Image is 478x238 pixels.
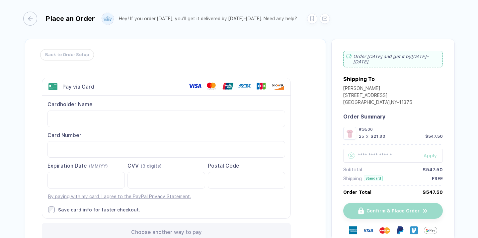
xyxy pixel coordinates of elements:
div: 25 [359,134,364,139]
div: Place an Order [45,15,95,23]
div: Save card info for faster checkout. [58,207,140,213]
div: Subtotal [343,167,362,172]
div: Order [DATE] and get it by [DATE]–[DATE] . [343,51,443,67]
div: Order Summary [343,114,443,120]
img: express [349,226,357,234]
div: [PERSON_NAME] [343,86,412,93]
button: Apply [415,149,443,163]
span: Back to Order Setup [45,49,89,60]
div: Expiration Date [47,162,125,170]
div: $547.50 [423,190,443,195]
div: FREE [432,176,443,181]
iframe: Secure Credit Card Frame - Postal Code [213,172,279,188]
div: $547.50 [423,167,443,172]
div: Order Total [343,190,371,195]
input: Save card info for faster checkout. [48,206,55,213]
img: 6b4ad30d-d064-44e8-bae2-aa794e40560f_nt_front_1758472079394.jpg [345,128,355,138]
img: Paypal [396,226,404,234]
iframe: Secure Credit Card Frame - Expiration Date [53,172,119,188]
div: [GEOGRAPHIC_DATA] , NY - 11375 [343,100,412,107]
div: [STREET_ADDRESS] [343,93,412,100]
div: #G500 [359,127,443,132]
iframe: Secure Credit Card Frame - CVV [133,172,199,188]
div: $21.90 [370,134,385,139]
img: visa [363,225,373,236]
div: Shipping [343,176,362,181]
div: Cardholder Name [47,101,285,108]
img: master-card [379,225,390,236]
a: By paying with my card, I agree to the PayPal Privacy Statement. [48,194,191,199]
span: (MM/YY) [89,163,108,169]
button: Back to Order Setup [40,49,94,60]
div: Postal Code [208,162,285,170]
div: Apply [424,153,443,158]
img: GPay [424,224,437,237]
iframe: Secure Credit Card Frame - Credit Card Number [53,141,279,157]
img: user profile [102,13,114,25]
div: Shipping To [343,76,375,82]
div: Pay via Card [62,84,94,90]
iframe: Secure Credit Card Frame - Cardholder Name [53,111,279,127]
div: x [365,134,369,139]
div: Card Number [47,132,285,139]
div: CVV [127,162,205,170]
span: Choose another way to pay [131,229,202,235]
div: Standard [364,176,383,181]
div: $547.50 [425,134,443,139]
div: Hey! If you order [DATE], you'll get it delivered by [DATE]–[DATE]. Need any help? [119,16,297,22]
img: Venmo [410,226,418,234]
span: (3 digits) [141,163,162,169]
